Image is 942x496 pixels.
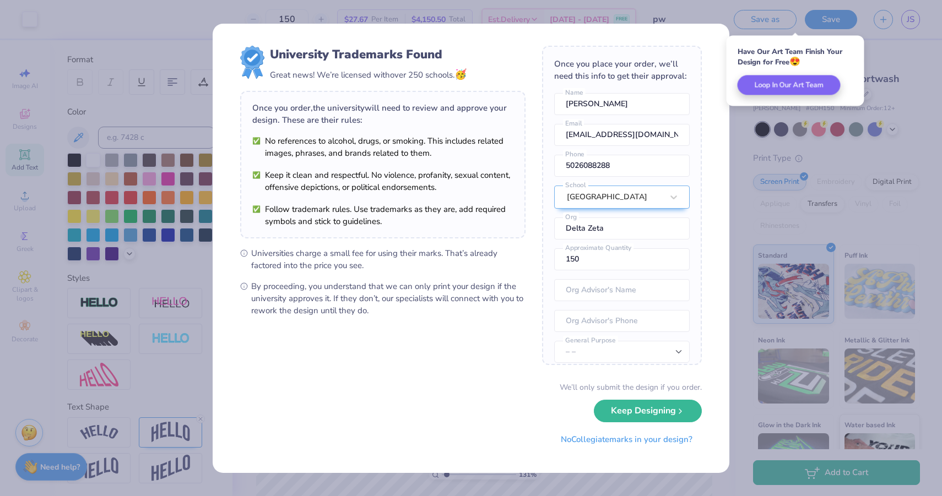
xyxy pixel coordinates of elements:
[252,169,513,193] li: Keep it clean and respectful. No violence, profanity, sexual content, offensive depictions, or po...
[551,428,702,451] button: NoCollegiatemarks in your design?
[270,46,467,63] div: University Trademarks Found
[252,203,513,227] li: Follow trademark rules. Use trademarks as they are, add required symbols and stick to guidelines.
[251,247,526,271] span: Universities charge a small fee for using their marks. That’s already factored into the price you...
[554,58,690,82] div: Once you place your order, we’ll need this info to get their approval:
[554,155,690,177] input: Phone
[738,47,853,67] div: Have Our Art Team Finish Your Design for Free
[789,56,800,68] span: 😍
[252,135,513,159] li: No references to alcohol, drugs, or smoking. This includes related images, phrases, and brands re...
[270,67,467,82] div: Great news! We’re licensed with over 250 schools.
[554,124,690,146] input: Email
[738,75,841,95] button: Loop In Our Art Team
[554,93,690,115] input: Name
[554,310,690,332] input: Org Advisor's Phone
[454,68,467,81] span: 🥳
[560,381,702,393] div: We’ll only submit the design if you order.
[594,400,702,422] button: Keep Designing
[554,217,690,239] input: Org
[240,46,264,79] img: license-marks-badge.png
[554,248,690,270] input: Approximate Quantity
[554,279,690,301] input: Org Advisor's Name
[251,280,526,317] span: By proceeding, you understand that we can only print your design if the university approves it. I...
[252,102,513,126] div: Once you order, the university will need to review and approve your design. These are their rules:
